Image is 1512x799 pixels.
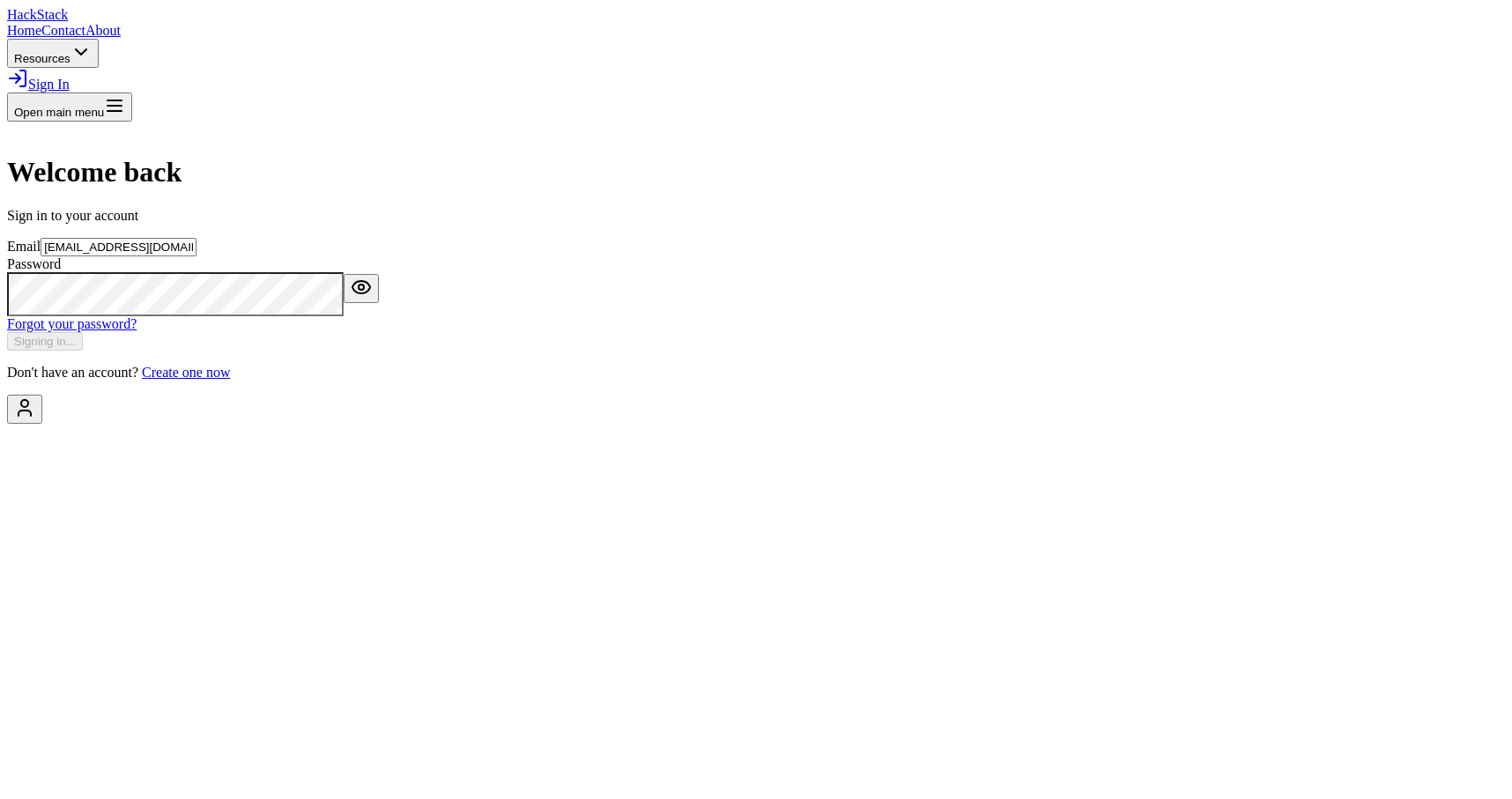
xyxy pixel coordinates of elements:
[7,7,68,22] a: HackStack
[85,23,121,38] a: About
[41,238,196,256] input: Enter your email
[7,39,99,68] button: Resources
[7,7,68,22] span: Hack
[7,23,41,38] a: Home
[14,52,70,65] span: Resources
[7,77,70,92] a: Sign In
[7,256,61,271] label: Password
[7,395,42,424] button: Accessibility Options
[7,156,1505,189] h1: Welcome back
[7,239,41,254] label: Email
[37,7,69,22] span: Stack
[14,335,76,348] div: Signing in...
[7,316,137,331] a: Forgot your password?
[7,208,1505,224] p: Sign in to your account
[7,332,83,351] button: Signing in...
[142,365,230,380] a: Create one now
[7,365,1505,381] p: Don't have an account?
[7,92,132,122] button: Open main menu
[14,106,104,119] span: Open main menu
[28,77,70,92] span: Sign In
[41,23,85,38] a: Contact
